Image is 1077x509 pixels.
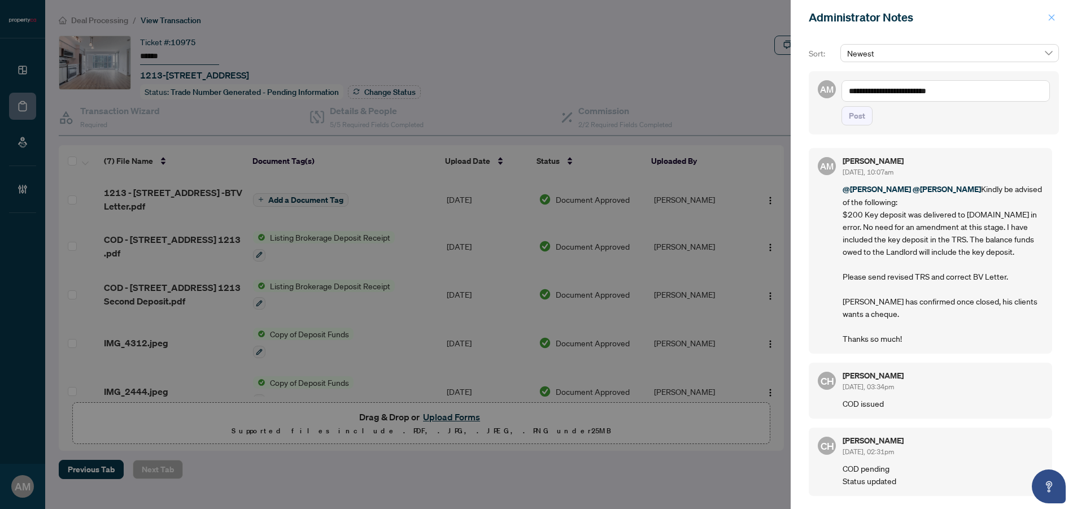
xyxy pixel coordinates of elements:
[913,184,981,194] span: @[PERSON_NAME]
[843,157,1043,165] h5: [PERSON_NAME]
[820,373,834,388] span: CH
[843,437,1043,445] h5: [PERSON_NAME]
[843,462,1043,487] p: COD pending Status updated
[843,168,893,176] span: [DATE], 10:07am
[841,106,873,125] button: Post
[820,159,834,173] span: AM
[809,47,836,60] p: Sort:
[843,184,911,194] span: @[PERSON_NAME]
[843,382,894,391] span: [DATE], 03:34pm
[843,372,1043,380] h5: [PERSON_NAME]
[1048,14,1056,21] span: close
[820,438,834,453] span: CH
[820,82,834,96] span: AM
[809,9,1044,26] div: Administrator Notes
[843,447,894,456] span: [DATE], 02:31pm
[1032,469,1066,503] button: Open asap
[843,397,1043,410] p: COD issued
[847,45,1052,62] span: Newest
[843,182,1043,345] p: Kindly be advised of the following: $200 Key deposit was delivered to [DOMAIN_NAME] in error. No ...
